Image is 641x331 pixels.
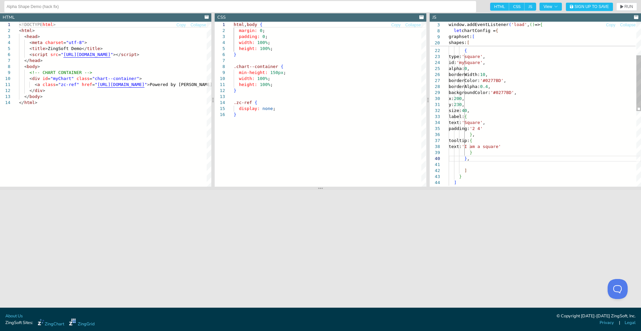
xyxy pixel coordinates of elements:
span: , [485,72,488,77]
span: 100% [257,76,268,81]
span: window.addEventListener [449,22,509,27]
span: , [462,102,464,107]
span: } [469,150,472,155]
button: Sign Up to Save [566,3,613,11]
span: < [24,64,27,69]
span: html [42,22,53,27]
div: 8 [215,64,225,70]
span: " [111,52,113,57]
span: > [53,22,56,27]
span: > [45,46,48,51]
div: 43 [430,174,440,180]
span: 'I am a square' [462,144,501,149]
div: 2 [215,28,225,34]
button: Collapse [190,22,207,28]
div: 36 [430,132,440,138]
button: View [540,3,562,11]
span: div [32,76,40,81]
div: © Copyright [DATE]-[DATE] ZingSoft, Inc. [557,313,636,320]
a: Legal [625,320,636,326]
span: <!-- CHART CONTAINER --> [29,70,92,75]
div: 45 [430,186,440,192]
div: 23 [430,54,440,60]
span: id [42,76,48,81]
iframe: Toggle Customer Support [608,279,628,299]
div: JS [432,14,436,21]
span: 0 [262,34,265,39]
span: html [24,100,35,105]
a: ZingChart [38,319,64,327]
div: 6 [215,52,225,58]
span: text: [449,120,462,125]
div: checkbox-group [490,3,536,11]
span: ( [509,22,511,27]
span: 230 [454,102,461,107]
span: > [147,82,150,87]
span: ] [464,168,467,173]
span: ; [270,82,273,87]
span: tooltip: [449,138,470,143]
span: ></ [113,52,121,57]
span: ; [268,76,270,81]
span: , [482,60,485,65]
span: => [535,22,540,27]
span: class [42,82,55,87]
div: 37 [430,138,440,144]
span: " [95,82,97,87]
span: '2 4' [469,126,482,131]
span: , [514,90,516,95]
span: 20 [430,40,440,46]
span: '#0277BD' [490,90,514,95]
input: Untitled Demo [7,1,474,12]
span: > [35,100,37,105]
span: Copy [391,23,401,27]
span: = [56,82,58,87]
span: [ [472,34,475,39]
span: < [29,40,32,45]
span: ; [273,106,276,111]
span: } [234,112,236,117]
span: , [467,108,469,113]
span: script [121,52,137,57]
span: margin: [239,28,257,33]
span: padding: [239,34,260,39]
span: { [281,64,283,69]
span: Collapse [620,23,636,27]
span: height: [239,46,257,51]
span: body [29,94,40,99]
span: ZingSoft Sites: [5,320,33,326]
div: 44 [430,180,440,186]
div: 13 [215,94,225,100]
span: '#0277BD' [480,78,503,83]
span: "zc-ref" [58,82,79,87]
span: { [464,114,467,119]
div: 41 [430,162,440,168]
span: = [89,76,92,81]
span: padding: [449,126,470,131]
div: 3 [215,34,225,40]
span: ZingSoft Demo [48,46,82,51]
span: View [544,5,558,9]
div: 27 [430,78,440,84]
span: } [464,156,467,161]
span: < [24,34,27,39]
button: Collapse [620,22,636,28]
a: ZingGrid [69,319,94,327]
span: label: [449,114,464,119]
span: text: [449,144,462,149]
div: 40 [430,156,440,162]
span: 'load' [511,22,527,27]
span: , [488,84,490,89]
button: RUN [616,3,637,11]
span: HTML [490,3,509,11]
span: > [37,64,40,69]
span: let [454,28,461,33]
span: borderColor: [449,78,480,83]
span: 'mySquare' [456,60,482,65]
span: graphset: [449,34,472,39]
div: 11 [215,82,225,88]
a: Privacy [600,320,614,326]
span: div [35,88,42,93]
span: alpha: [449,66,464,71]
a: About Us [5,313,23,319]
